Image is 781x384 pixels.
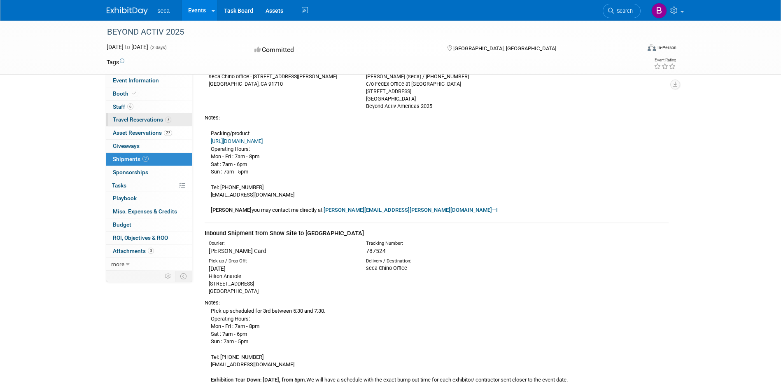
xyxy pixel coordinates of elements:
div: Packing/product Operating Hours: Mon - Fri : 7am - 8pm Sat : 7am - 6pm Sun : 7am - 5pm Tel: [PHON... [205,122,669,214]
div: Event Rating [654,58,676,62]
a: Search [603,4,641,18]
div: [DATE] [209,265,354,273]
i: Booth reservation complete [132,91,136,96]
a: Event Information [106,74,192,87]
div: Committed [252,43,434,57]
span: Staff [113,103,133,110]
span: Event Information [113,77,159,84]
div: Courier: [209,240,354,247]
a: Travel Reservations7 [106,113,192,126]
a: Misc. Expenses & Credits [106,205,192,218]
span: Search [614,8,633,14]
div: Notes: [205,299,669,307]
div: Hilton Anatole [STREET_ADDRESS] [GEOGRAPHIC_DATA] [209,273,354,295]
a: more [106,258,192,271]
a: Asset Reservations27 [106,126,192,139]
span: more [111,261,124,267]
span: seca [158,7,170,14]
img: Format-Inperson.png [648,44,656,51]
div: Delivery / Destination: [366,258,511,265]
a: Giveaways [106,140,192,152]
div: Notes: [205,114,669,122]
a: Sponsorships [106,166,192,179]
a: Booth [106,87,192,100]
span: Tasks [112,182,126,189]
div: seca Chino Office [366,265,511,272]
b: [PERSON_NAME] [211,207,252,213]
span: 27 [164,130,172,136]
span: ROI, Objectives & ROO [113,234,168,241]
span: 3 [148,248,154,254]
a: Shipments2 [106,153,192,166]
div: Inbound Shipment from Show Site to [GEOGRAPHIC_DATA] [205,229,669,238]
span: (2 days) [149,45,167,50]
a: Staff6 [106,101,192,113]
span: Giveaways [113,143,140,149]
a: Playbook [106,192,192,205]
span: Shipments [113,156,149,162]
span: Playbook [113,195,137,201]
td: Toggle Event Tabs [175,271,192,281]
div: PIck up scheduled for 3rd between 5:30 and 7:30. Operating Hours: Mon - Fri : 7am - 8pm Sat : 7am... [205,307,669,384]
b: Exhibition Tear Down: [DATE], from 5pm. [211,377,306,383]
span: Misc. Expenses & Credits [113,208,177,215]
span: to [124,44,131,50]
span: Attachments [113,248,154,254]
span: Sponsorships [113,169,148,176]
td: Tags [107,58,124,66]
div: seca Chino office - [STREET_ADDRESS][PERSON_NAME] [GEOGRAPHIC_DATA], CA 91710 [209,73,354,88]
span: Asset Reservations [113,129,172,136]
td: Personalize Event Tab Strip [161,271,175,281]
span: 6 [127,103,133,110]
span: Travel Reservations [113,116,171,123]
a: ROI, Objectives & ROO [106,232,192,244]
span: 7 [165,117,171,123]
span: 787524 [366,248,386,254]
img: ExhibitDay [107,7,148,15]
a: [PERSON_NAME][EMAIL_ADDRESS][PERSON_NAME][DOMAIN_NAME]—I [324,207,498,213]
div: [PERSON_NAME] (seca) / [PHONE_NUMBER] c/o FedEx Office at [GEOGRAPHIC_DATA] [STREET_ADDRESS] [GEO... [366,73,511,110]
a: Budget [106,218,192,231]
div: Pick-up / Drop-Off: [209,258,354,265]
div: Tracking Number: [366,240,550,247]
span: [GEOGRAPHIC_DATA], [GEOGRAPHIC_DATA] [453,45,556,52]
span: Booth [113,90,138,97]
a: [URL][DOMAIN_NAME] [211,138,263,144]
a: Tasks [106,179,192,192]
div: BEYOND ACTIV 2025 [104,25,628,40]
div: In-Person [657,44,676,51]
img: Bob Surface [651,3,667,19]
div: [PERSON_NAME] Card [209,247,354,255]
span: 2 [142,156,149,162]
span: [DATE] [DATE] [107,44,148,50]
a: Attachments3 [106,245,192,258]
div: Event Format [592,43,677,55]
span: Budget [113,221,131,228]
